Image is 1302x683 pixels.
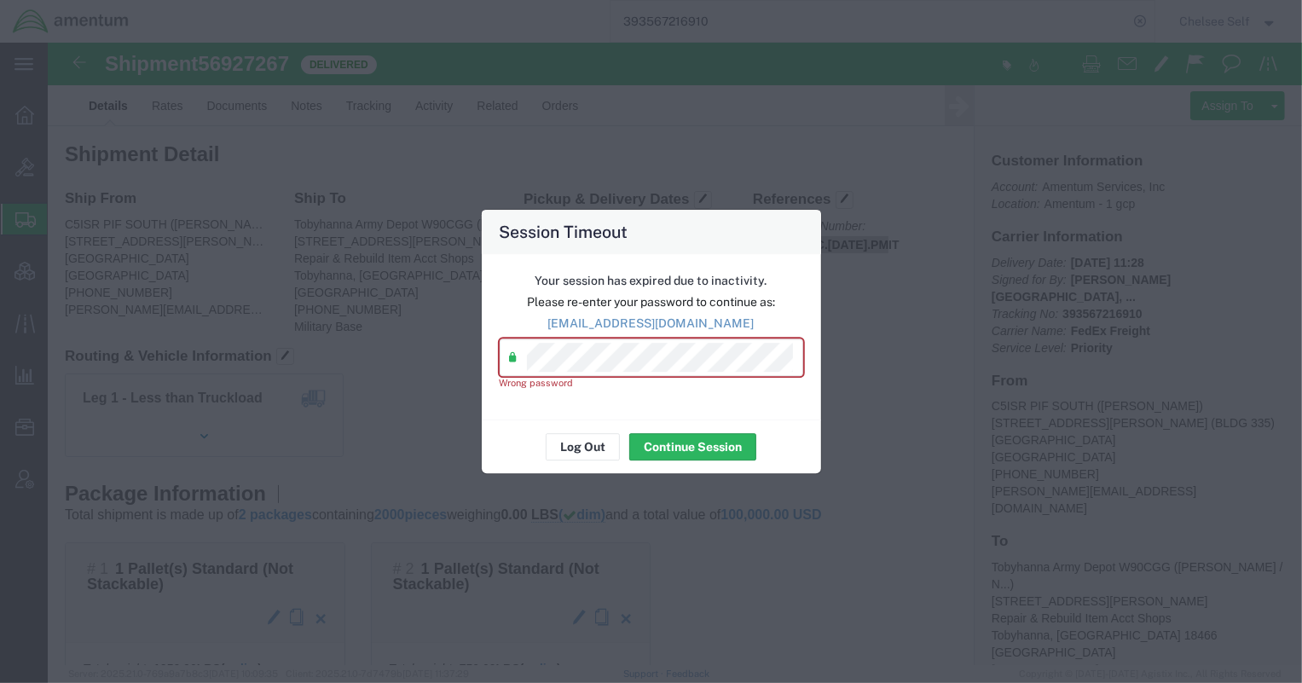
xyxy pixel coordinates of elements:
[499,219,628,244] h4: Session Timeout
[546,433,620,460] button: Log Out
[500,376,803,391] div: Wrong password
[500,293,803,311] p: Please re-enter your password to continue as:
[500,315,803,333] p: [EMAIL_ADDRESS][DOMAIN_NAME]
[629,433,756,460] button: Continue Session
[500,272,803,290] p: Your session has expired due to inactivity.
